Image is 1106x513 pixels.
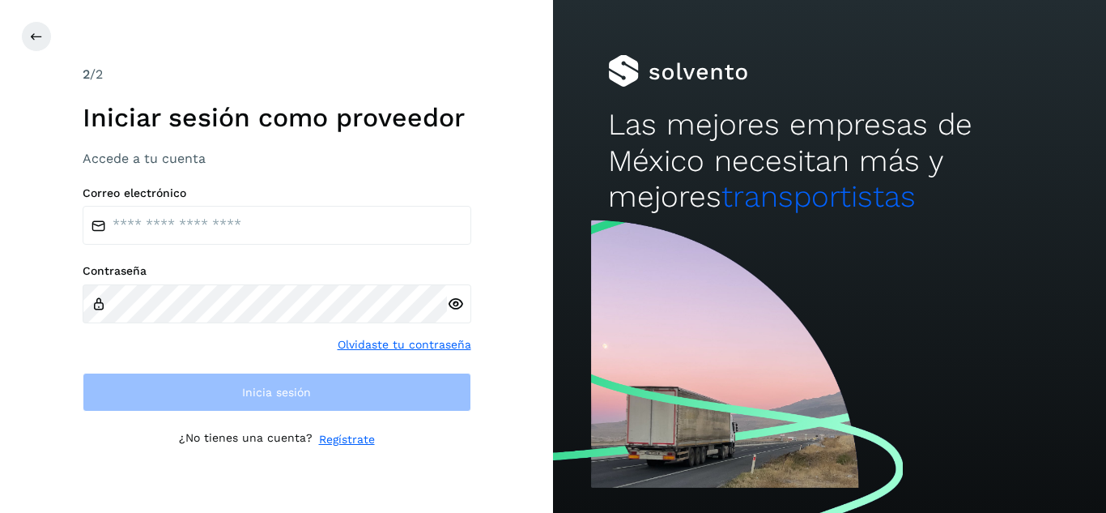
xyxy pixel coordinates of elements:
div: /2 [83,65,471,84]
span: transportistas [721,179,916,214]
span: Inicia sesión [242,387,311,398]
p: ¿No tienes una cuenta? [179,431,313,448]
h1: Iniciar sesión como proveedor [83,102,471,133]
a: Regístrate [319,431,375,448]
h2: Las mejores empresas de México necesitan más y mejores [608,107,1050,215]
label: Correo electrónico [83,186,471,200]
button: Inicia sesión [83,373,471,412]
a: Olvidaste tu contraseña [338,336,471,353]
span: 2 [83,66,90,82]
h3: Accede a tu cuenta [83,151,471,166]
label: Contraseña [83,264,471,278]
